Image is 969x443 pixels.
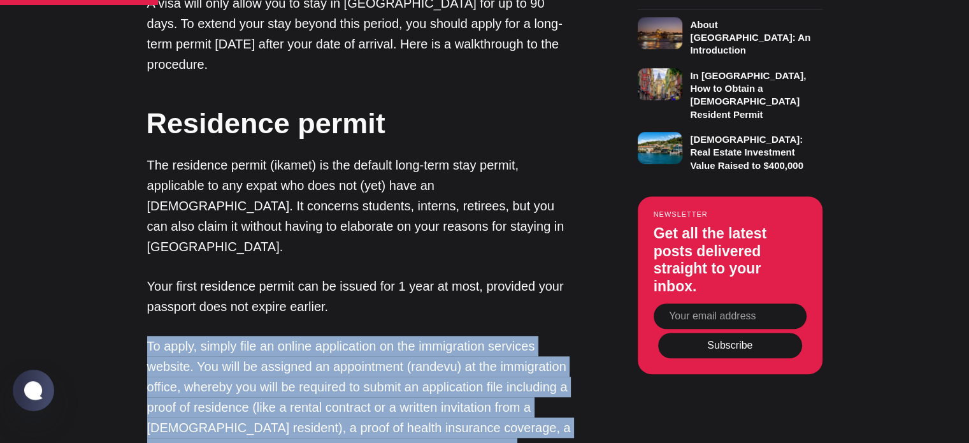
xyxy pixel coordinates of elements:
[654,210,807,218] small: Newsletter
[147,155,574,257] p: The residence permit (ikamet) is the default long-term stay permit, applicable to any expat who d...
[638,9,822,57] a: About [GEOGRAPHIC_DATA]: An Introduction
[658,333,802,358] button: Subscribe
[638,64,822,121] a: In [GEOGRAPHIC_DATA], How to Obtain a [DEMOGRAPHIC_DATA] Resident Permit
[690,70,806,120] h3: In [GEOGRAPHIC_DATA], How to Obtain a [DEMOGRAPHIC_DATA] Resident Permit
[690,19,810,56] h3: About [GEOGRAPHIC_DATA]: An Introduction
[654,225,807,295] h3: Get all the latest posts delivered straight to your inbox.
[147,276,574,317] p: Your first residence permit can be issued for 1 year at most, provided your passport does not exp...
[638,127,822,172] a: [DEMOGRAPHIC_DATA]: Real Estate Investment Value Raised to $400,000
[654,303,807,329] input: Your email address
[147,103,573,143] h2: Residence permit
[690,134,803,171] h3: [DEMOGRAPHIC_DATA]: Real Estate Investment Value Raised to $400,000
